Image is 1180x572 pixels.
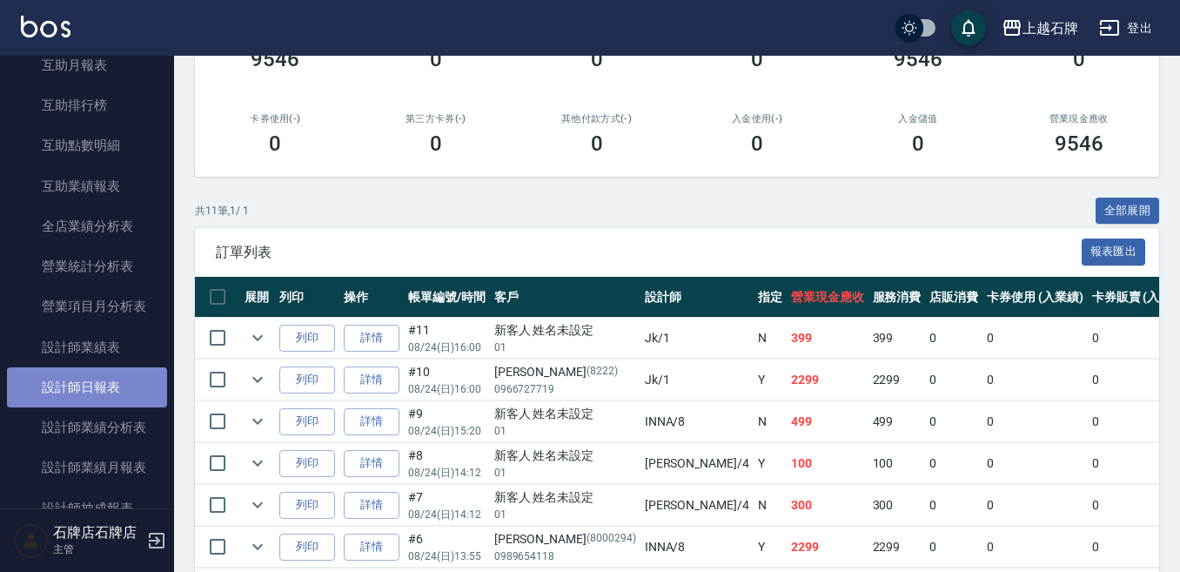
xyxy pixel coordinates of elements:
[404,318,490,359] td: #11
[7,246,167,286] a: 營業統計分析表
[245,492,271,518] button: expand row
[751,47,763,71] h3: 0
[751,131,763,156] h3: 0
[279,367,335,394] button: 列印
[216,244,1082,261] span: 訂單列表
[787,318,868,359] td: 399
[868,443,926,484] td: 100
[982,401,1088,442] td: 0
[279,492,335,519] button: 列印
[240,277,275,318] th: 展開
[279,450,335,477] button: 列印
[404,401,490,442] td: #9
[7,448,167,488] a: 設計師業績月報表
[982,277,1088,318] th: 卡券使用 (入業績)
[859,113,978,124] h2: 入金儲值
[982,360,1088,400] td: 0
[494,488,636,507] div: 新客人 姓名未設定
[275,277,339,318] th: 列印
[494,405,636,423] div: 新客人 姓名未設定
[925,485,982,526] td: 0
[404,443,490,484] td: #8
[245,450,271,476] button: expand row
[404,360,490,400] td: #10
[430,47,442,71] h3: 0
[868,401,926,442] td: 499
[868,527,926,568] td: 2299
[494,465,636,481] p: 01
[787,401,868,442] td: 499
[787,527,868,568] td: 2299
[7,407,167,448] a: 設計師業績分析表
[245,367,271,393] button: expand row
[408,507,486,522] p: 08/24 (日) 14:12
[982,443,1088,484] td: 0
[640,277,754,318] th: 設計師
[404,277,490,318] th: 帳單編號/時間
[787,360,868,400] td: 2299
[344,325,399,352] a: 詳情
[640,485,754,526] td: [PERSON_NAME] /4
[53,542,142,557] p: 主管
[868,360,926,400] td: 2299
[925,360,982,400] td: 0
[754,485,787,526] td: N
[537,113,656,124] h2: 其他付款方式(-)
[7,286,167,326] a: 營業項目月分析表
[587,363,618,381] p: (8222)
[591,47,603,71] h3: 0
[251,47,299,71] h3: 9546
[279,325,335,352] button: 列印
[640,443,754,484] td: [PERSON_NAME] /4
[21,16,70,37] img: Logo
[894,47,942,71] h3: 9546
[494,423,636,439] p: 01
[1092,12,1159,44] button: 登出
[344,450,399,477] a: 詳情
[951,10,986,45] button: save
[7,45,167,85] a: 互助月報表
[640,401,754,442] td: INNA /8
[408,381,486,397] p: 08/24 (日) 16:00
[868,318,926,359] td: 399
[982,485,1088,526] td: 0
[408,548,486,564] p: 08/24 (日) 13:55
[1055,131,1103,156] h3: 9546
[279,408,335,435] button: 列印
[404,527,490,568] td: #6
[754,527,787,568] td: Y
[787,443,868,484] td: 100
[269,131,281,156] h3: 0
[868,277,926,318] th: 服務消費
[339,277,404,318] th: 操作
[7,206,167,246] a: 全店業績分析表
[408,340,486,355] p: 08/24 (日) 16:00
[925,401,982,442] td: 0
[408,423,486,439] p: 08/24 (日) 15:20
[640,318,754,359] td: Jk /1
[408,465,486,481] p: 08/24 (日) 14:12
[494,507,636,522] p: 01
[7,488,167,528] a: 設計師抽成報表
[912,131,924,156] h3: 0
[279,534,335,561] button: 列印
[640,360,754,400] td: Jk /1
[344,534,399,561] a: 詳情
[640,527,754,568] td: INNA /8
[7,367,167,407] a: 設計師日報表
[1082,239,1146,266] button: 報表匯出
[344,367,399,394] a: 詳情
[14,523,49,558] img: Person
[787,485,868,526] td: 300
[7,125,167,165] a: 互助點數明細
[245,325,271,351] button: expand row
[982,318,1088,359] td: 0
[754,443,787,484] td: Y
[1082,243,1146,259] a: 報表匯出
[754,401,787,442] td: N
[787,277,868,318] th: 營業現金應收
[698,113,817,124] h2: 入金使用(-)
[1022,17,1078,39] div: 上越石牌
[7,166,167,206] a: 互助業績報表
[754,318,787,359] td: N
